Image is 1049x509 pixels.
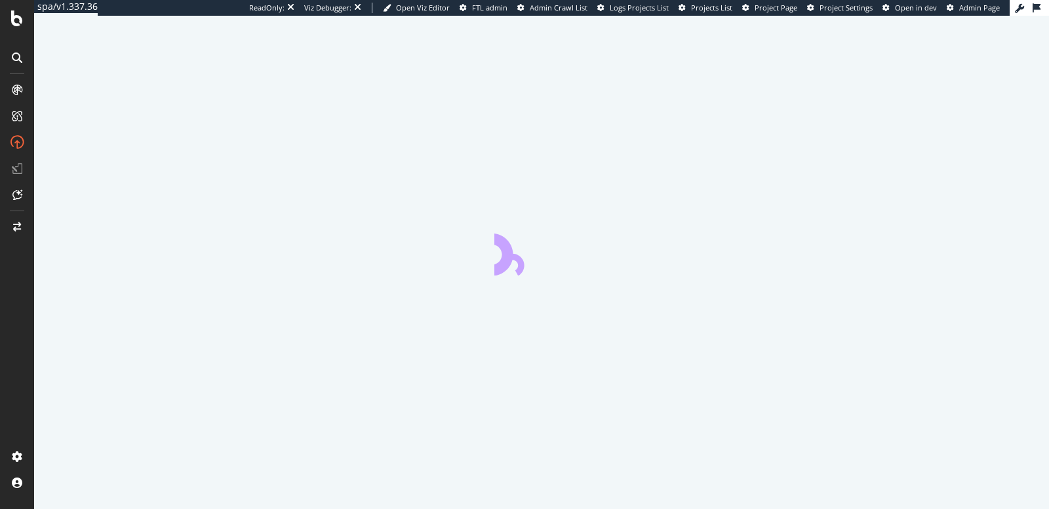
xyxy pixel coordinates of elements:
a: Open in dev [882,3,937,13]
div: ReadOnly: [249,3,285,13]
a: Project Settings [807,3,873,13]
span: Admin Crawl List [530,3,587,12]
a: FTL admin [460,3,507,13]
a: Admin Page [947,3,1000,13]
a: Admin Crawl List [517,3,587,13]
a: Logs Projects List [597,3,669,13]
div: Viz Debugger: [304,3,351,13]
span: Admin Page [959,3,1000,12]
span: Logs Projects List [610,3,669,12]
a: Open Viz Editor [383,3,450,13]
span: Open in dev [895,3,937,12]
a: Project Page [742,3,797,13]
span: Open Viz Editor [396,3,450,12]
div: animation [494,228,589,275]
span: Project Page [755,3,797,12]
span: Projects List [691,3,732,12]
a: Projects List [679,3,732,13]
span: FTL admin [472,3,507,12]
span: Project Settings [820,3,873,12]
